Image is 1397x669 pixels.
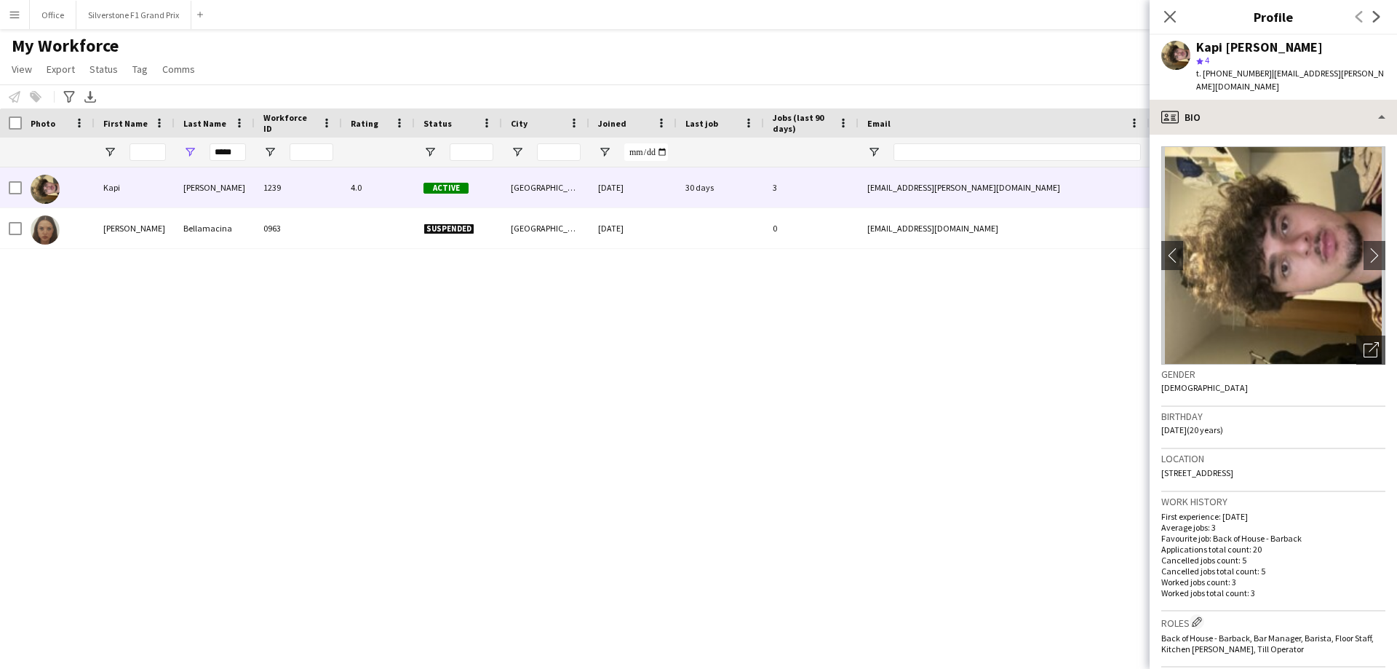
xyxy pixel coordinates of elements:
input: City Filter Input [537,143,581,161]
span: City [511,118,528,129]
div: [PERSON_NAME] [175,167,255,207]
button: Open Filter Menu [598,146,611,159]
div: Bio [1150,100,1397,135]
img: Kapi bellamy [31,175,60,204]
div: [GEOGRAPHIC_DATA] [502,208,589,248]
div: [PERSON_NAME] [95,208,175,248]
img: Sylvie Bellamacina [31,215,60,245]
span: [DATE] (20 years) [1161,424,1223,435]
p: Applications total count: 20 [1161,544,1385,555]
span: Last job [685,118,718,129]
button: Office [30,1,76,29]
p: Worked jobs count: 3 [1161,577,1385,587]
span: Last Name [183,118,226,129]
input: Last Name Filter Input [210,143,246,161]
span: Status [423,118,452,129]
input: Joined Filter Input [624,143,668,161]
button: Open Filter Menu [183,146,196,159]
span: [DEMOGRAPHIC_DATA] [1161,382,1248,393]
span: View [12,63,32,76]
span: [STREET_ADDRESS] [1161,467,1233,478]
input: Status Filter Input [450,143,493,161]
input: Email Filter Input [893,143,1141,161]
p: Favourite job: Back of House - Barback [1161,533,1385,544]
div: 30 days [677,167,764,207]
div: [EMAIL_ADDRESS][PERSON_NAME][DOMAIN_NAME] [859,167,1150,207]
div: 4.0 [342,167,415,207]
div: Open photos pop-in [1356,336,1385,365]
span: Jobs (last 90 days) [773,112,832,134]
input: First Name Filter Input [130,143,166,161]
span: t. [PHONE_NUMBER] [1196,68,1272,79]
span: 4 [1205,55,1209,66]
h3: Profile [1150,7,1397,26]
div: Kapi [95,167,175,207]
button: Open Filter Menu [103,146,116,159]
a: Comms [156,60,201,79]
div: [DATE] [589,208,677,248]
button: Silverstone F1 Grand Prix [76,1,191,29]
h3: Work history [1161,495,1385,508]
a: Export [41,60,81,79]
div: 0 [764,208,859,248]
h3: Location [1161,452,1385,465]
p: Cancelled jobs count: 5 [1161,555,1385,566]
p: First experience: [DATE] [1161,511,1385,522]
span: Photo [31,118,55,129]
span: Suspended [423,223,474,234]
div: Bellamacina [175,208,255,248]
h3: Gender [1161,368,1385,381]
span: Workforce ID [263,112,316,134]
span: Export [47,63,75,76]
img: Crew avatar or photo [1161,146,1385,365]
span: Email [867,118,891,129]
app-action-btn: Advanced filters [60,88,78,106]
p: Average jobs: 3 [1161,522,1385,533]
span: Comms [162,63,195,76]
div: 1239 [255,167,342,207]
span: Active [423,183,469,194]
button: Open Filter Menu [423,146,437,159]
span: Joined [598,118,626,129]
a: Status [84,60,124,79]
a: Tag [127,60,154,79]
div: 3 [764,167,859,207]
button: Open Filter Menu [511,146,524,159]
h3: Birthday [1161,410,1385,423]
div: 0963 [255,208,342,248]
span: My Workforce [12,35,119,57]
div: [DATE] [589,167,677,207]
button: Open Filter Menu [263,146,276,159]
p: Cancelled jobs total count: 5 [1161,566,1385,577]
input: Workforce ID Filter Input [290,143,333,161]
div: [EMAIL_ADDRESS][DOMAIN_NAME] [859,208,1150,248]
div: [GEOGRAPHIC_DATA] [502,167,589,207]
span: | [EMAIL_ADDRESS][PERSON_NAME][DOMAIN_NAME] [1196,68,1384,92]
span: First Name [103,118,148,129]
button: Open Filter Menu [867,146,880,159]
h3: Roles [1161,614,1385,630]
a: View [6,60,38,79]
span: Tag [132,63,148,76]
p: Worked jobs total count: 3 [1161,587,1385,598]
app-action-btn: Export XLSX [81,88,99,106]
span: Rating [351,118,378,129]
span: Back of House - Barback, Bar Manager, Barista, Floor Staff, Kitchen [PERSON_NAME], Till Operator [1161,633,1374,654]
div: Kapi [PERSON_NAME] [1196,41,1323,54]
span: Status [89,63,118,76]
